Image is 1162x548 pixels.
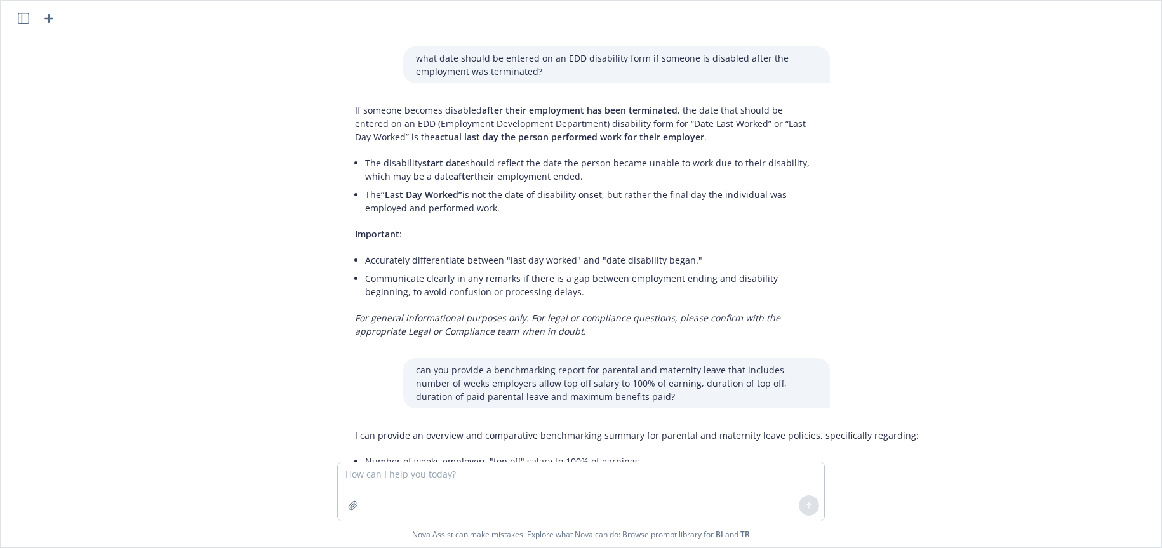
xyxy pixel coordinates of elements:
[716,529,723,540] a: BI
[381,189,462,201] span: “Last Day Worked”
[416,363,817,403] p: can you provide a benchmarking report for parental and maternity leave that includes number of we...
[412,521,750,547] span: Nova Assist can make mistakes. Explore what Nova can do: Browse prompt library for and
[355,312,780,337] em: For general informational purposes only. For legal or compliance questions, please confirm with t...
[365,269,817,301] li: Communicate clearly in any remarks if there is a gap between employment ending and disability beg...
[355,228,399,240] span: Important
[482,104,678,116] span: after their employment has been terminated
[355,104,817,144] p: If someone becomes disabled , the date that should be entered on an EDD (Employment Development D...
[435,131,704,143] span: actual last day the person performed work for their employer
[416,51,817,78] p: what date should be entered on an EDD disability form if someone is disabled after the employment...
[365,452,977,471] li: Number of weeks employers "top off" salary to 100% of earnings
[355,429,977,442] p: I can provide an overview and comparative benchmarking summary for parental and maternity leave p...
[365,251,817,269] li: Accurately differentiate between "last day worked" and "date disability began."
[422,157,465,169] span: start date
[365,154,817,185] li: The disability should reflect the date the person became unable to work due to their disability, ...
[355,227,817,241] p: :
[365,185,817,217] li: The is not the date of disability onset, but rather the final day the individual was employed and...
[453,170,474,182] span: after
[740,529,750,540] a: TR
